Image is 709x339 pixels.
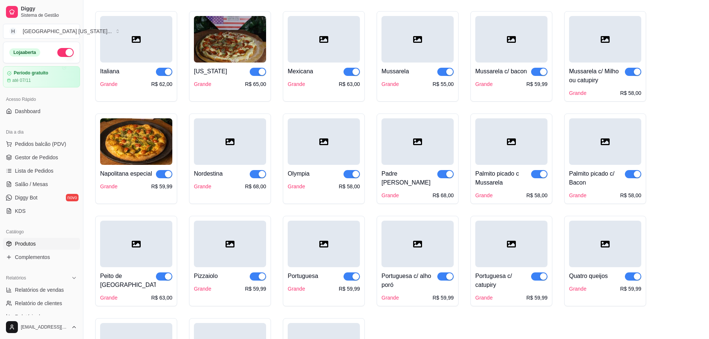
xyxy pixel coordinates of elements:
div: [US_STATE] [194,67,227,76]
a: Dashboard [3,105,80,117]
div: [GEOGRAPHIC_DATA] [US_STATE] ... [23,28,112,35]
div: Grande [475,192,493,199]
div: R$ 62,00 [151,80,172,88]
span: Relatórios de vendas [15,286,64,294]
div: Mexicana [288,67,313,76]
div: Grande [288,80,305,88]
span: Lista de Pedidos [15,167,54,175]
a: Lista de Pedidos [3,165,80,177]
a: Diggy Botnovo [3,192,80,204]
div: Nordestina [194,169,223,178]
div: Palmito picado c Mussarela [475,169,531,187]
a: Salão / Mesas [3,178,80,190]
div: Portuguesa [288,272,318,281]
span: Gestor de Pedidos [15,154,58,161]
span: Produtos [15,240,36,247]
div: Portuguesa c/ catupiry [475,272,531,290]
div: Grande [194,80,211,88]
article: até 07/11 [12,77,31,83]
span: Relatório de clientes [15,300,62,307]
img: product-image [100,118,172,165]
div: Padre [PERSON_NAME] [381,169,437,187]
button: Select a team [3,24,80,39]
span: [EMAIL_ADDRESS][DOMAIN_NAME] [21,324,68,330]
span: Diggy [21,6,77,12]
a: Relatório de mesas [3,311,80,323]
div: Grande [381,80,399,88]
div: R$ 58,00 [620,192,641,199]
div: R$ 59,99 [245,285,266,292]
div: Grande [569,89,587,97]
div: R$ 65,00 [245,80,266,88]
span: Relatórios [6,275,26,281]
div: R$ 63,00 [339,80,360,88]
div: Portuguesa c/ alho poró [381,272,437,290]
a: DiggySistema de Gestão [3,3,80,21]
div: R$ 55,00 [432,80,454,88]
div: Grande [100,183,118,190]
div: Acesso Rápido [3,93,80,105]
span: Relatório de mesas [15,313,60,320]
button: [EMAIL_ADDRESS][DOMAIN_NAME] [3,318,80,336]
span: H [9,28,17,35]
div: Dia a dia [3,126,80,138]
div: Grande [475,80,493,88]
div: R$ 63,00 [151,294,172,301]
img: product-image [194,16,266,63]
a: Relatório de clientes [3,297,80,309]
div: Mussarela [381,67,409,76]
span: Pedidos balcão (PDV) [15,140,66,148]
div: Napolitana especial [100,169,152,178]
a: Produtos [3,238,80,250]
div: R$ 59,99 [526,80,547,88]
button: Pedidos balcão (PDV) [3,138,80,150]
div: Grande [381,294,399,301]
div: R$ 59,99 [151,183,172,190]
div: Italiana [100,67,119,76]
div: Grande [100,294,118,301]
div: R$ 59,99 [339,285,360,292]
a: KDS [3,205,80,217]
span: Diggy Bot [15,194,38,201]
div: Catálogo [3,226,80,238]
div: Grande [194,183,211,190]
a: Complementos [3,251,80,263]
div: Grande [288,285,305,292]
div: Loja aberta [9,48,40,57]
div: R$ 58,00 [339,183,360,190]
div: Mussarela c/ bacon [475,67,527,76]
div: Palmito picado c/ Bacon [569,169,625,187]
div: Olympia [288,169,310,178]
a: Relatórios de vendas [3,284,80,296]
div: Grande [569,285,587,292]
div: R$ 68,00 [245,183,266,190]
div: Grande [475,294,493,301]
div: R$ 58,00 [620,89,641,97]
div: Peito de [GEOGRAPHIC_DATA] [100,272,156,290]
div: Mussarela c/ Milho ou catupiry [569,67,625,85]
div: R$ 58,00 [526,192,547,199]
div: R$ 59,99 [432,294,454,301]
a: Período gratuitoaté 07/11 [3,66,80,87]
div: R$ 59,99 [526,294,547,301]
span: Complementos [15,253,50,261]
button: Alterar Status [57,48,74,57]
div: Grande [288,183,305,190]
article: Período gratuito [14,70,48,76]
div: Quatro queijos [569,272,608,281]
span: Dashboard [15,108,41,115]
span: Sistema de Gestão [21,12,77,18]
div: Pizzaiolo [194,272,218,281]
span: Salão / Mesas [15,180,48,188]
span: KDS [15,207,26,215]
div: Grande [194,285,211,292]
div: R$ 68,00 [432,192,454,199]
div: Grande [100,80,118,88]
a: Gestor de Pedidos [3,151,80,163]
div: Grande [381,192,399,199]
div: R$ 59,99 [620,285,641,292]
div: Grande [569,192,587,199]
